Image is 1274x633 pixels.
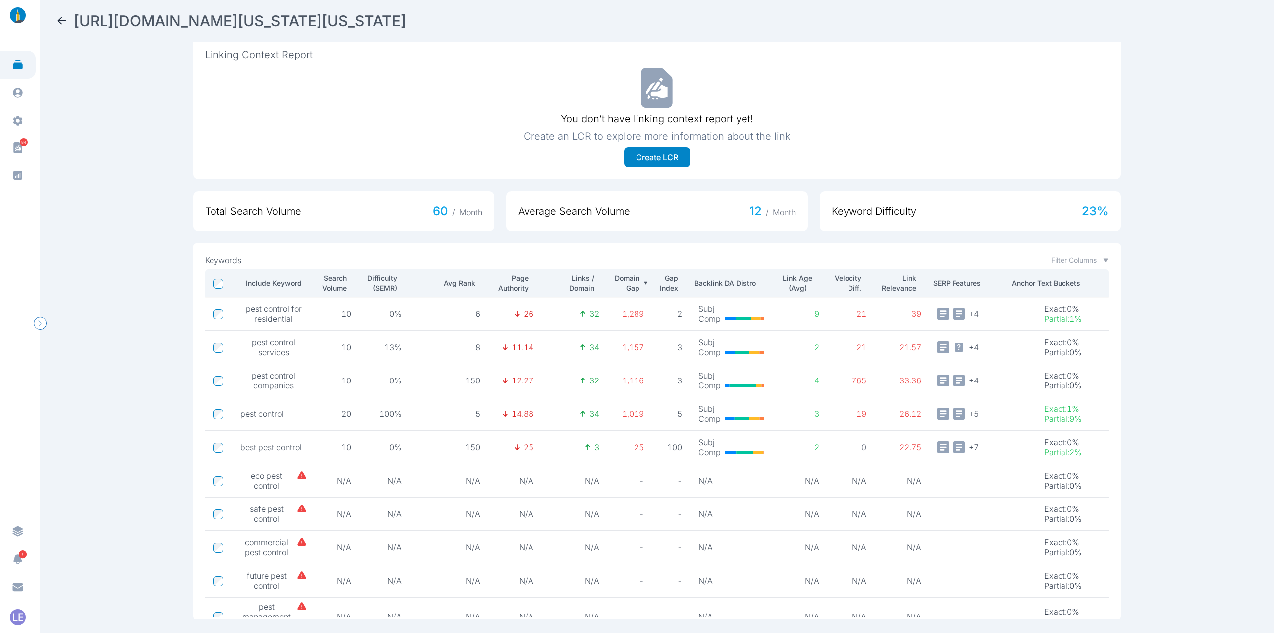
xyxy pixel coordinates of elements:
[969,308,979,319] span: + 4
[545,273,594,293] p: Links / Domain
[835,476,866,486] p: N/A
[1044,581,1082,591] p: Partial : 0%
[418,576,480,586] p: N/A
[698,612,769,622] p: N/A
[549,576,599,586] p: N/A
[367,542,402,552] p: N/A
[20,138,28,146] span: 84
[785,612,819,622] p: N/A
[1044,471,1082,481] p: Exact : 0%
[660,342,682,352] p: 3
[524,442,533,452] p: 25
[698,314,721,324] p: Comp
[882,342,922,352] p: 21.57
[240,537,293,557] span: commercial pest control
[969,441,979,452] span: + 7
[660,542,682,552] p: -
[367,612,402,622] p: N/A
[878,273,917,293] p: Link Relevance
[589,309,599,319] p: 32
[1044,414,1082,424] p: Partial : 9%
[240,602,293,632] span: pest management services
[524,129,791,143] p: Create an LCR to explore more information about the link
[512,342,533,352] p: 11.14
[414,278,475,288] p: Avg Rank
[773,207,796,217] span: Month
[835,576,866,586] p: N/A
[835,342,866,352] p: 21
[831,273,862,293] p: Velocity Diff.
[698,304,721,314] p: Subj
[785,376,819,385] p: 4
[785,442,819,452] p: 2
[492,273,529,293] p: Page Authority
[322,309,351,319] p: 10
[240,371,307,390] span: pest control companies
[785,309,819,319] p: 9
[785,509,819,519] p: N/A
[785,542,819,552] p: N/A
[418,409,480,419] p: 5
[1051,255,1109,265] button: Filter Columns
[1044,481,1082,491] p: Partial : 0%
[785,576,819,586] p: N/A
[418,342,480,352] p: 8
[1044,447,1082,457] p: Partial : 2%
[240,471,293,491] span: eco pest control
[698,404,721,414] p: Subj
[882,509,922,519] p: N/A
[1044,537,1082,547] p: Exact : 0%
[1051,255,1097,265] span: Filter Columns
[418,442,480,452] p: 150
[367,409,402,419] p: 100%
[367,442,402,452] p: 0%
[835,376,866,385] p: 765
[835,542,866,552] p: N/A
[363,273,397,293] p: Difficulty (SEMR)
[496,612,533,622] p: N/A
[785,476,819,486] p: N/A
[322,376,351,385] p: 10
[835,409,866,419] p: 19
[496,576,533,586] p: N/A
[698,414,721,424] p: Comp
[969,375,979,385] span: + 4
[512,409,533,419] p: 14.88
[318,273,346,293] p: Search Volume
[549,509,599,519] p: N/A
[549,612,599,622] p: N/A
[322,542,351,552] p: N/A
[615,442,644,452] p: 25
[561,112,753,126] p: You don’t have linking context report yet!
[882,376,922,385] p: 33.36
[660,376,682,385] p: 3
[615,376,644,385] p: 1,116
[835,612,866,622] p: N/A
[1044,314,1082,324] p: Partial : 1%
[240,304,307,324] span: pest control for residential
[624,147,690,167] button: Create LCR
[785,342,819,352] p: 2
[367,342,402,352] p: 13%
[615,342,644,352] p: 1,157
[240,409,284,419] span: pest control
[322,342,351,352] p: 10
[698,576,769,586] p: N/A
[524,309,533,319] p: 26
[322,509,351,519] p: N/A
[1044,504,1082,514] p: Exact : 0%
[660,442,682,452] p: 100
[1082,203,1109,219] span: 23 %
[512,376,533,385] p: 12.27
[549,542,599,552] p: N/A
[418,376,480,385] p: 150
[322,442,351,452] p: 10
[205,204,301,218] span: Total Search Volume
[322,476,351,486] p: N/A
[205,255,241,265] p: Keywords
[660,509,682,519] p: -
[615,309,644,319] p: 1,289
[694,278,773,288] p: Backlink DA Distro
[418,509,480,519] p: N/A
[459,207,482,217] span: Month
